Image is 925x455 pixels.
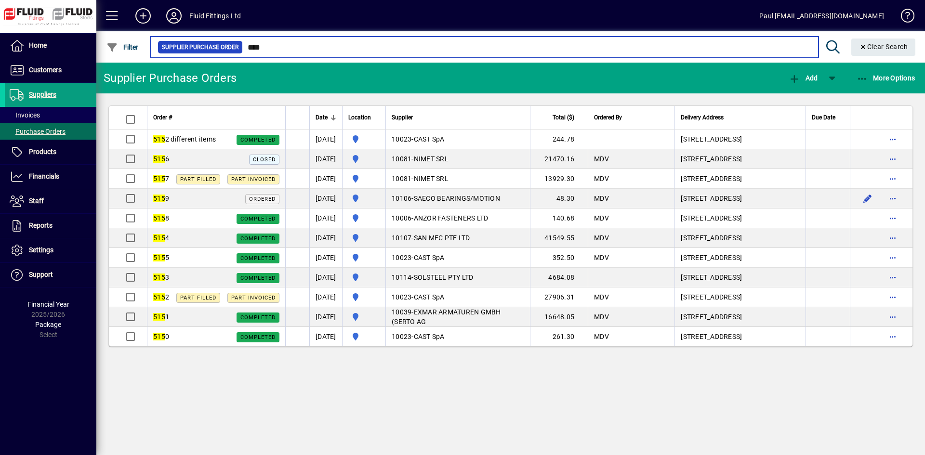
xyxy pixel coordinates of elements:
span: Products [29,148,56,156]
span: 10006 [392,214,411,222]
td: 16648.05 [530,307,588,327]
td: 244.78 [530,130,588,149]
span: Due Date [812,112,835,123]
td: [STREET_ADDRESS] [674,130,806,149]
span: 0 [153,333,169,340]
button: More options [885,210,900,226]
td: [STREET_ADDRESS] [674,149,806,169]
span: Part Filled [180,176,216,182]
span: 9 [153,195,169,202]
span: 2 [153,293,169,301]
td: [STREET_ADDRESS] [674,169,806,189]
a: Products [5,140,96,164]
span: More Options [857,74,915,82]
td: - [385,268,530,287]
span: 10106 [392,195,411,202]
span: CAST SpA [414,254,445,261]
td: 13929.30 [530,169,588,189]
span: 1 [153,313,169,321]
span: Ordered By [594,112,622,123]
td: [STREET_ADDRESS] [674,268,806,287]
span: AUCKLAND [348,212,380,224]
em: 515 [153,313,165,321]
a: Reports [5,214,96,238]
div: Fluid Fittings Ltd [189,8,241,24]
span: Completed [240,216,276,222]
span: Supplier [392,112,413,123]
button: Edit [860,191,875,206]
button: More options [885,270,900,285]
span: AUCKLAND [348,291,380,303]
span: Completed [240,235,276,242]
td: 48.30 [530,189,588,208]
span: Reports [29,221,53,229]
td: 27906.31 [530,287,588,307]
div: Date [316,112,336,123]
span: Completed [240,137,276,143]
div: Due Date [812,112,844,123]
span: Supplier Purchase Order [162,42,238,52]
em: 515 [153,234,165,242]
td: - [385,169,530,189]
span: MDV [594,234,609,242]
td: [DATE] [309,248,342,268]
span: 10081 [392,155,411,163]
span: NIMET SRL [414,155,449,163]
span: Financials [29,172,59,180]
td: [STREET_ADDRESS] [674,327,806,346]
span: MDV [594,195,609,202]
td: [DATE] [309,307,342,327]
span: AUCKLAND [348,272,380,283]
span: MDV [594,313,609,321]
button: Filter [104,39,141,56]
span: Settings [29,246,53,254]
span: Customers [29,66,62,74]
span: Package [35,321,61,328]
td: [DATE] [309,287,342,307]
td: - [385,307,530,327]
span: AUCKLAND [348,133,380,145]
span: SAECO BEARINGS/MOTION [414,195,500,202]
td: [DATE] [309,327,342,346]
span: Part Filled [180,295,216,301]
div: Order # [153,112,279,123]
td: [STREET_ADDRESS] [674,189,806,208]
span: CAST SpA [414,333,445,340]
span: Completed [240,255,276,261]
a: Invoices [5,107,96,123]
td: 4684.08 [530,268,588,287]
span: Delivery Address [681,112,724,123]
span: 10023 [392,135,411,143]
span: Order # [153,112,172,123]
em: 515 [153,195,165,202]
span: ANZOR FASTENERS LTD [414,214,489,222]
span: MDV [594,254,609,261]
span: Closed [253,156,276,163]
td: - [385,248,530,268]
span: Part Invoiced [231,295,276,301]
span: MDV [594,175,609,182]
span: CAST SpA [414,293,445,301]
span: Purchase Orders [10,128,66,135]
td: 261.30 [530,327,588,346]
span: Support [29,271,53,278]
td: [DATE] [309,268,342,287]
td: [STREET_ADDRESS] [674,307,806,327]
a: Financials [5,165,96,189]
td: [DATE] [309,208,342,228]
span: Clear Search [859,43,908,51]
span: Ordered [249,196,276,202]
td: - [385,287,530,307]
button: More options [885,329,900,344]
span: Total ($) [553,112,574,123]
button: More options [885,171,900,186]
td: [STREET_ADDRESS] [674,287,806,307]
td: - [385,189,530,208]
button: More options [885,250,900,265]
td: [DATE] [309,149,342,169]
span: Filter [106,43,139,51]
a: Staff [5,189,96,213]
span: MDV [594,293,609,301]
a: Customers [5,58,96,82]
td: 140.68 [530,208,588,228]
